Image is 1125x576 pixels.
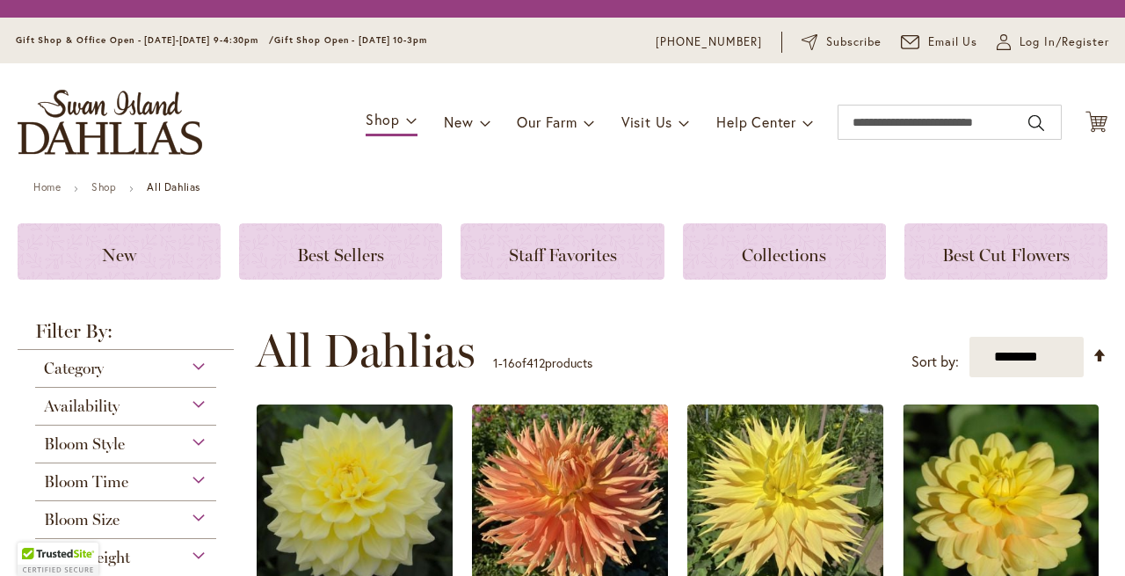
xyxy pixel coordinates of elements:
[802,33,882,51] a: Subscribe
[44,472,128,492] span: Bloom Time
[509,244,617,266] span: Staff Favorites
[997,33,1109,51] a: Log In/Register
[44,359,104,378] span: Category
[91,180,116,193] a: Shop
[1020,33,1109,51] span: Log In/Register
[621,113,672,131] span: Visit Us
[18,223,221,280] a: New
[942,244,1070,266] span: Best Cut Flowers
[526,354,545,371] span: 412
[904,223,1107,280] a: Best Cut Flowers
[18,322,234,350] strong: Filter By:
[444,113,473,131] span: New
[683,223,886,280] a: Collections
[256,324,475,377] span: All Dahlias
[239,223,442,280] a: Best Sellers
[18,90,202,155] a: store logo
[656,33,762,51] a: [PHONE_NUMBER]
[503,354,515,371] span: 16
[44,510,120,529] span: Bloom Size
[493,349,592,377] p: - of products
[461,223,664,280] a: Staff Favorites
[716,113,796,131] span: Help Center
[742,244,826,266] span: Collections
[18,543,98,576] div: TrustedSite Certified
[826,33,882,51] span: Subscribe
[297,244,384,266] span: Best Sellers
[493,354,498,371] span: 1
[33,180,61,193] a: Home
[911,346,959,378] label: Sort by:
[44,397,120,416] span: Availability
[274,34,427,46] span: Gift Shop Open - [DATE] 10-3pm
[102,244,136,266] span: New
[147,180,200,193] strong: All Dahlias
[517,113,577,131] span: Our Farm
[366,110,400,128] span: Shop
[901,33,978,51] a: Email Us
[16,34,274,46] span: Gift Shop & Office Open - [DATE]-[DATE] 9-4:30pm /
[928,33,978,51] span: Email Us
[44,434,125,454] span: Bloom Style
